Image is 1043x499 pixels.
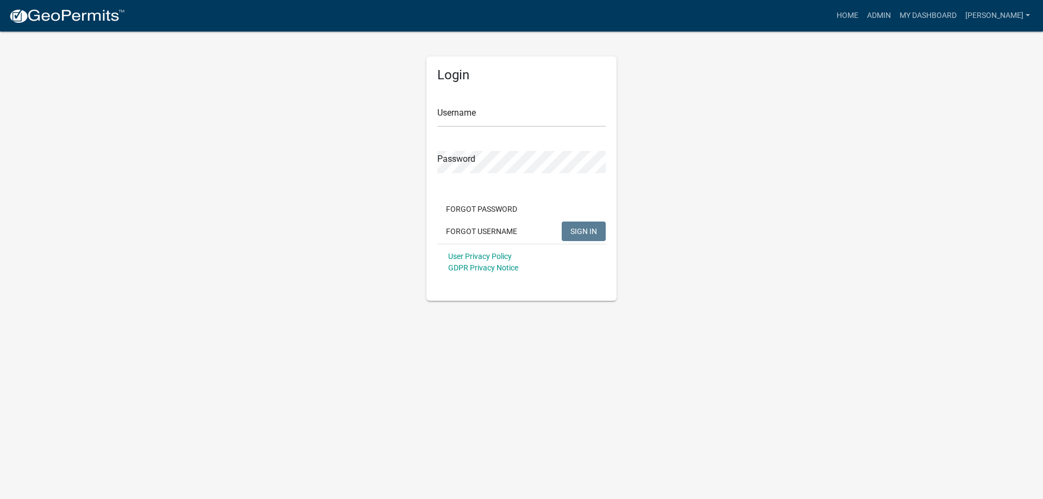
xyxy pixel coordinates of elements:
[437,222,526,241] button: Forgot Username
[562,222,606,241] button: SIGN IN
[437,67,606,83] h5: Login
[570,226,597,235] span: SIGN IN
[448,263,518,272] a: GDPR Privacy Notice
[961,5,1034,26] a: [PERSON_NAME]
[437,199,526,219] button: Forgot Password
[448,252,512,261] a: User Privacy Policy
[863,5,895,26] a: Admin
[895,5,961,26] a: My Dashboard
[832,5,863,26] a: Home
